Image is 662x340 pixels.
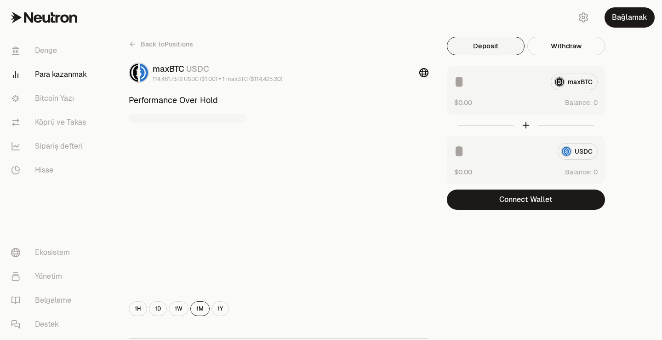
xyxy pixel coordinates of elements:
[605,7,655,28] button: Bağlamak
[141,40,193,49] span: Back to Positions
[129,37,193,52] a: Back toPositions
[211,301,229,316] button: 1Y
[35,93,74,103] font: Bitcoin Yazı
[454,167,472,177] button: $0.00
[4,86,99,110] a: Bitcoin Yazı
[612,12,647,22] font: Bağlamak
[129,301,147,316] button: 1H
[4,288,99,312] a: Belgeleme
[153,63,282,75] div: maxBTC
[190,301,210,316] button: 1M
[149,301,167,316] button: 1D
[35,271,62,281] font: Yönetim
[153,75,282,83] div: 114,461.7372 USDC ($1.00) = 1 maxBTC ($114,425.30)
[4,134,99,158] a: Sipariş defteri
[4,39,99,63] a: Denge
[4,63,99,86] a: Para kazanmak
[454,98,472,107] button: $0.00
[447,37,525,55] button: Deposit
[186,63,209,74] span: USDC
[4,312,99,336] a: Destek
[4,241,99,265] a: Ekosistem
[130,63,138,82] img: maxBTC Logo
[4,158,99,182] a: Hisse
[140,63,148,82] img: USDC Logo
[447,190,605,210] button: Connect Wallet
[527,37,605,55] button: Withdraw
[565,98,592,107] span: Balance:
[169,301,188,316] button: 1W
[35,69,87,79] font: Para kazanmak
[35,46,57,55] font: Denge
[35,319,59,329] font: Destek
[4,265,99,288] a: Yönetim
[35,248,70,257] font: Ekosistem
[35,141,83,151] font: Sipariş defteri
[35,165,53,175] font: Hisse
[4,110,99,134] a: Köprü ve Takas
[565,167,592,177] span: Balance:
[35,117,86,127] font: Köprü ve Takas
[35,295,71,305] font: Belgeleme
[129,94,428,107] h3: Performance Over Hold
